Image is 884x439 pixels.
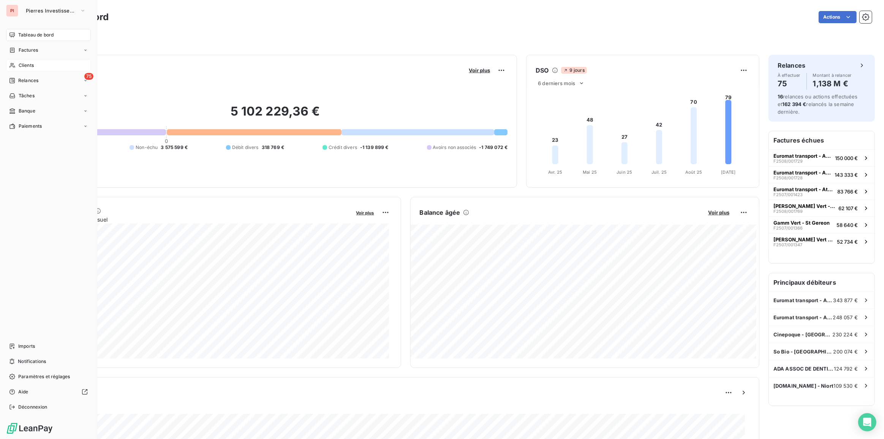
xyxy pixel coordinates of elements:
[773,192,803,197] span: F2507/001423
[136,144,158,151] span: Non-échu
[548,170,562,175] tspan: Avr. 25
[773,242,802,247] span: F2507/001347
[837,239,858,245] span: 52 734 €
[18,77,38,84] span: Relances
[18,404,47,410] span: Déconnexion
[833,331,858,338] span: 230 224 €
[18,373,70,380] span: Paramètres et réglages
[18,388,28,395] span: Aide
[26,8,77,14] span: Pierres Investissement
[773,170,832,176] span: Euromat transport - Athis Mons (Bai
[43,104,508,127] h2: 5 102 229,36 €
[6,5,18,17] div: PI
[433,144,476,151] span: Avoirs non associés
[819,11,857,23] button: Actions
[356,210,374,216] span: Voir plus
[354,209,376,216] button: Voir plus
[706,209,732,216] button: Voir plus
[773,186,834,192] span: Euromat transport - Athis Mons (Bai
[778,78,800,90] h4: 75
[43,216,351,223] span: Chiffre d'affaires mensuel
[232,144,259,151] span: Débit divers
[6,386,91,398] a: Aide
[773,153,832,159] span: Euromat transport - Athis Mons (Bai
[773,209,803,214] span: F2508/001769
[778,94,858,115] span: relances ou actions effectuées et relancés la semaine dernière.
[329,144,357,151] span: Crédit divers
[19,123,42,130] span: Paiements
[469,67,490,73] span: Voir plus
[773,383,833,389] span: [DOMAIN_NAME] - Niort
[769,149,875,166] button: Euromat transport - Athis Mons (BaiF2508/001729150 000 €
[858,413,876,431] div: Open Intercom Messenger
[583,170,597,175] tspan: Mai 25
[778,61,805,70] h6: Relances
[19,62,34,69] span: Clients
[773,159,803,163] span: F2508/001729
[19,108,35,114] span: Banque
[769,183,875,200] button: Euromat transport - Athis Mons (BaiF2507/00142383 766 €
[18,343,35,350] span: Imports
[708,209,729,216] span: Voir plus
[652,170,667,175] tspan: Juil. 25
[773,226,803,230] span: F2507/001366
[165,138,168,144] span: 0
[686,170,702,175] tspan: Août 25
[84,73,93,80] span: 75
[833,297,858,303] span: 343 877 €
[778,94,783,100] span: 16
[769,200,875,216] button: [PERSON_NAME] Vert - [GEOGRAPHIC_DATA]F2508/00176962 107 €
[834,366,858,372] span: 124 792 €
[6,422,53,434] img: Logo LeanPay
[420,208,460,217] h6: Balance âgée
[561,67,587,74] span: 9 jours
[813,78,852,90] h4: 1,138 M €
[834,383,858,389] span: 109 530 €
[467,67,492,74] button: Voir plus
[833,314,858,320] span: 248 057 €
[773,203,835,209] span: [PERSON_NAME] Vert - [GEOGRAPHIC_DATA]
[479,144,508,151] span: -1 749 072 €
[769,131,875,149] h6: Factures échues
[769,216,875,233] button: Gamm Vert - St GereonF2507/00136658 640 €
[773,314,833,320] span: Euromat transport - Athis Mons (Bai
[769,273,875,292] h6: Principaux débiteurs
[773,331,833,338] span: Cinepoque - [GEOGRAPHIC_DATA] (75006)
[721,170,736,175] tspan: [DATE]
[769,233,875,250] button: [PERSON_NAME] Vert - [PERSON_NAME] de [GEOGRAPHIC_DATA]F2507/00134752 734 €
[837,222,858,228] span: 58 640 €
[773,297,833,303] span: Euromat transport - Athis Mons (Bai
[773,349,833,355] span: So Bio - [GEOGRAPHIC_DATA]
[617,170,633,175] tspan: Juin 25
[161,144,188,151] span: 3 575 599 €
[833,349,858,355] span: 200 074 €
[837,189,858,195] span: 83 766 €
[773,236,834,242] span: [PERSON_NAME] Vert - [PERSON_NAME] de [GEOGRAPHIC_DATA]
[360,144,389,151] span: -1 139 899 €
[773,220,830,226] span: Gamm Vert - St Gereon
[838,205,858,211] span: 62 107 €
[18,32,54,38] span: Tableau de bord
[778,73,800,78] span: À effectuer
[813,73,852,78] span: Montant à relancer
[835,172,858,178] span: 143 333 €
[769,166,875,183] button: Euromat transport - Athis Mons (BaiF2508/001728143 333 €
[835,155,858,161] span: 150 000 €
[538,80,575,86] span: 6 derniers mois
[19,47,38,54] span: Factures
[19,92,35,99] span: Tâches
[782,101,806,107] span: 162 394 €
[773,366,834,372] span: ADA ASSOC DE DENTISTERIE AVANCEE
[773,176,803,180] span: F2508/001728
[18,358,46,365] span: Notifications
[536,66,549,75] h6: DSO
[262,144,284,151] span: 318 769 €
